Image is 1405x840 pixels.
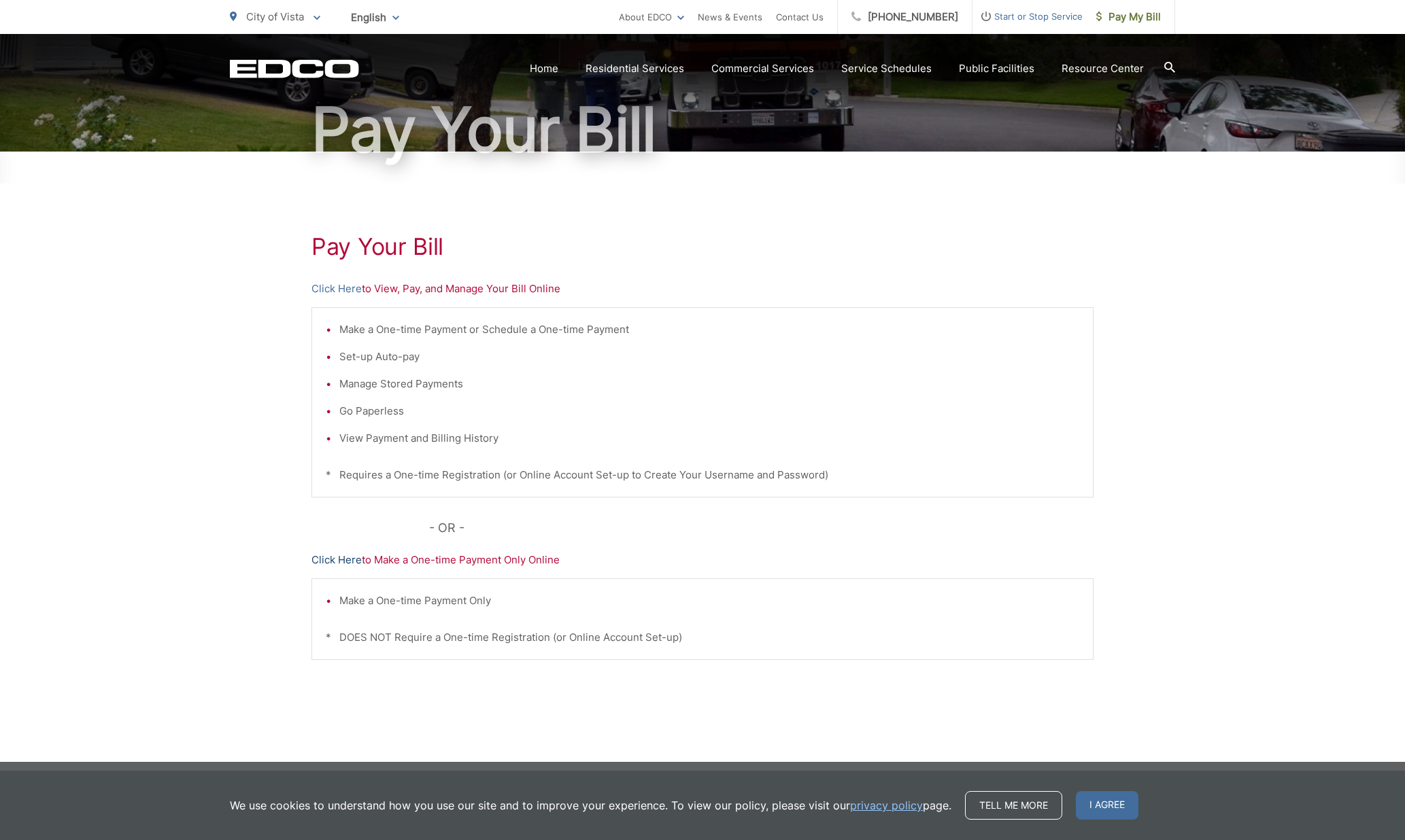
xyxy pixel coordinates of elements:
a: EDCD logo. Return to the homepage. [230,59,359,78]
a: Tell me more [965,791,1062,820]
span: City of Vista [246,10,304,23]
a: Click Here [311,281,362,297]
p: * Requires a One-time Registration (or Online Account Set-up to Create Your Username and Password) [326,467,1079,483]
h1: Pay Your Bill [311,233,1094,260]
a: Resource Center [1062,60,1144,77]
a: News & Events [698,9,762,25]
a: Residential Services [586,60,684,77]
a: Click Here [311,552,362,568]
li: Set-up Auto-pay [339,349,1079,365]
p: to View, Pay, and Manage Your Bill Online [311,281,1094,297]
span: English [341,5,409,29]
li: Go Paperless [339,403,1079,419]
a: Service Schedules [841,60,932,77]
h1: Pay Your Bill [230,96,1175,164]
a: Home [530,60,558,77]
li: Make a One-time Payment or Schedule a One-time Payment [339,321,1079,338]
a: Commercial Services [711,60,814,77]
span: I agree [1076,791,1138,820]
p: - OR - [429,518,1094,538]
p: We use cookies to understand how you use our site and to improve your experience. To view our pol... [230,797,951,813]
p: * DOES NOT Require a One-time Registration (or Online Account Set-up) [326,629,1079,646]
a: Contact Us [776,9,824,25]
span: Pay My Bill [1096,9,1161,25]
a: privacy policy [850,797,923,813]
p: to Make a One-time Payment Only Online [311,552,1094,568]
li: View Payment and Billing History [339,430,1079,447]
li: Manage Stored Payments [339,376,1079,392]
a: About EDCO [619,9,684,25]
a: Public Facilities [959,60,1034,77]
li: Make a One-time Payment Only [339,593,1079,609]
